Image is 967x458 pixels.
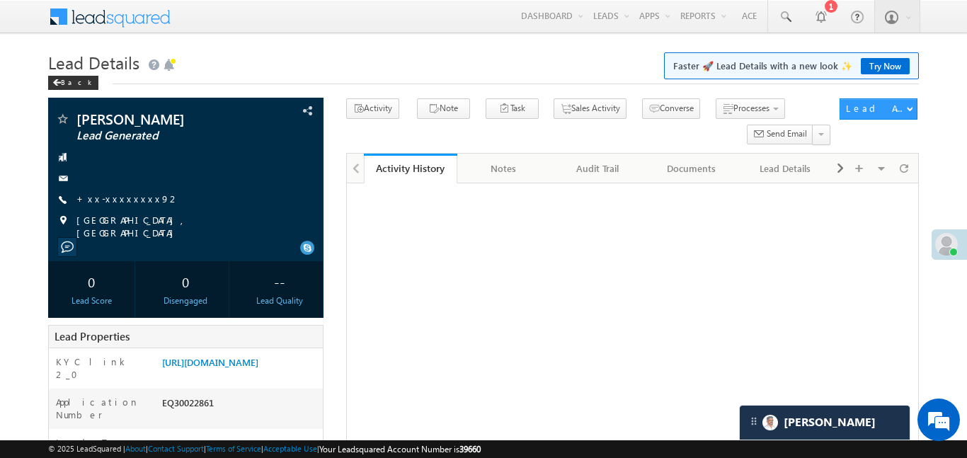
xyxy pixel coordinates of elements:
[486,98,539,119] button: Task
[457,154,551,183] a: Notes
[673,59,910,73] span: Faster 🚀 Lead Details with a new look ✨
[56,436,130,449] label: Lead Type
[148,444,204,453] a: Contact Support
[747,125,813,145] button: Send Email
[125,444,146,453] a: About
[417,98,470,119] button: Note
[645,154,738,183] a: Documents
[861,58,910,74] a: Try Now
[554,98,626,119] button: Sales Activity
[52,268,131,294] div: 0
[738,154,832,183] a: Lead Details
[76,129,246,143] span: Lead Generated
[733,103,769,113] span: Processes
[76,112,246,126] span: [PERSON_NAME]
[642,98,700,119] button: Converse
[840,98,917,120] button: Lead Actions
[48,442,481,456] span: © 2025 LeadSquared | | | | |
[748,416,760,427] img: carter-drag
[346,98,399,119] button: Activity
[319,444,481,454] span: Your Leadsquared Account Number is
[159,436,323,456] div: PAID
[739,405,910,440] div: carter-dragCarter[PERSON_NAME]
[146,294,225,307] div: Disengaged
[716,98,785,119] button: Processes
[56,396,148,421] label: Application Number
[48,51,139,74] span: Lead Details
[846,102,906,115] div: Lead Actions
[55,329,130,343] span: Lead Properties
[263,444,317,453] a: Acceptable Use
[146,268,225,294] div: 0
[459,444,481,454] span: 39660
[750,160,819,177] div: Lead Details
[784,416,876,429] span: Carter
[206,444,261,453] a: Terms of Service
[551,154,645,183] a: Audit Trail
[364,154,457,183] a: Activity History
[48,75,105,87] a: Back
[240,294,319,307] div: Lead Quality
[563,160,632,177] div: Audit Trail
[159,396,323,416] div: EQ30022861
[656,160,726,177] div: Documents
[469,160,538,177] div: Notes
[762,415,778,430] img: Carter
[56,355,148,381] label: KYC link 2_0
[162,356,258,368] a: [URL][DOMAIN_NAME]
[767,127,807,140] span: Send Email
[52,294,131,307] div: Lead Score
[374,161,447,175] div: Activity History
[76,193,180,205] a: +xx-xxxxxxxx92
[76,214,298,239] span: [GEOGRAPHIC_DATA], [GEOGRAPHIC_DATA]
[240,268,319,294] div: --
[48,76,98,90] div: Back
